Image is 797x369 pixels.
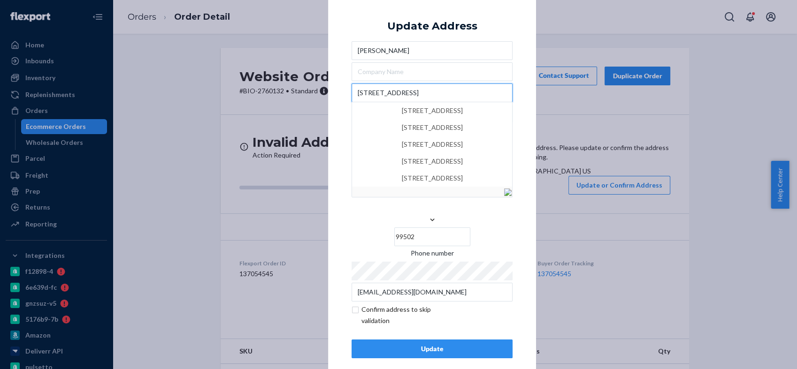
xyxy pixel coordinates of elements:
div: [STREET_ADDRESS] [357,136,507,153]
input: [GEOGRAPHIC_DATA] [432,196,433,215]
input: First & Last Name [352,41,513,60]
div: [STREET_ADDRESS] [357,119,507,136]
span: Phone number [411,249,454,262]
input: Company Name [352,62,513,81]
button: Update [352,339,513,358]
input: ZIP Code [394,227,470,246]
input: [STREET_ADDRESS][STREET_ADDRESS][STREET_ADDRESS][STREET_ADDRESS][STREET_ADDRESS] [352,83,513,102]
div: [STREET_ADDRESS] [357,170,507,187]
input: Email (Only Required for International) [352,283,513,301]
div: Update Address [387,20,477,31]
div: Update [360,344,505,354]
img: [object%20Module] [504,188,512,196]
div: [STREET_ADDRESS] [357,102,507,119]
div: [STREET_ADDRESS] [357,153,507,170]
